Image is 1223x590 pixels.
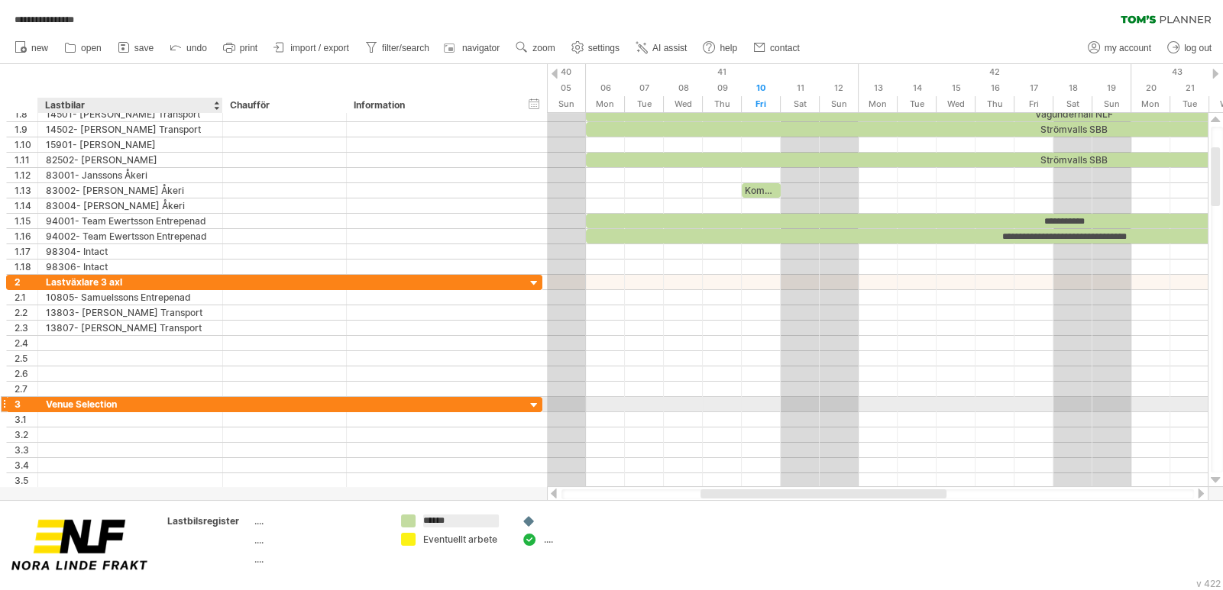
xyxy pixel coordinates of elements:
[781,80,820,96] div: Saturday, 11 October 2025
[290,43,349,53] span: import / export
[15,168,37,182] div: 1.12
[652,43,687,53] span: AI assist
[361,38,434,58] a: filter/search
[8,514,150,574] img: ca563f4a-130e-4ca9-89b3-53f2cd294da9.png
[46,153,215,167] div: 82502- [PERSON_NAME]
[46,107,215,121] div: 14501- [PERSON_NAME] Transport
[1131,96,1170,112] div: Monday, 20 October 2025
[31,43,48,53] span: new
[15,351,37,366] div: 2.5
[703,80,742,96] div: Thursday, 9 October 2025
[781,96,820,112] div: Saturday, 11 October 2025
[46,137,215,152] div: 15901- [PERSON_NAME]
[1014,80,1053,96] div: Friday, 17 October 2025
[60,38,106,58] a: open
[46,214,215,228] div: 94001- Team Ewertsson Entrepenad
[1196,578,1221,589] div: v 422
[770,43,800,53] span: contact
[15,122,37,137] div: 1.9
[15,366,37,381] div: 2.6
[15,183,37,198] div: 1.13
[15,214,37,228] div: 1.15
[586,64,859,80] div: 41
[11,38,53,58] a: new
[15,290,37,305] div: 2.1
[46,305,215,320] div: 13803- [PERSON_NAME] Transport
[625,96,664,112] div: Tuesday, 7 October 2025
[46,183,215,198] div: 83002- [PERSON_NAME] Åkeri
[15,107,37,121] div: 1.8
[547,80,586,96] div: Sunday, 5 October 2025
[254,534,383,546] div: ....
[1014,96,1053,112] div: Friday, 17 October 2025
[46,122,215,137] div: 14502- [PERSON_NAME] Transport
[15,153,37,167] div: 1.11
[699,38,742,58] a: help
[114,38,158,58] a: save
[134,43,154,53] span: save
[859,64,1131,80] div: 42
[625,80,664,96] div: Tuesday, 7 October 2025
[46,321,215,335] div: 13807- [PERSON_NAME] Transport
[15,397,37,411] div: 3
[820,96,859,112] div: Sunday, 12 October 2025
[1084,38,1156,58] a: my account
[664,80,703,96] div: Wednesday, 8 October 2025
[975,96,1014,112] div: Thursday, 16 October 2025
[15,229,37,243] div: 1.16
[423,533,506,546] div: Eventuellt arbete
[937,96,975,112] div: Wednesday, 15 October 2025
[270,38,354,58] a: import / export
[15,336,37,350] div: 2.4
[15,473,37,488] div: 3.5
[1053,80,1092,96] div: Saturday, 18 October 2025
[568,38,624,58] a: settings
[1170,80,1209,96] div: Tuesday, 21 October 2025
[532,43,555,53] span: zoom
[240,43,257,53] span: print
[46,290,215,305] div: 10805- Samuelssons Entrepenad
[15,244,37,259] div: 1.17
[544,533,627,546] div: ....
[664,96,703,112] div: Wednesday, 8 October 2025
[15,458,37,472] div: 3.4
[859,80,898,96] div: Monday, 13 October 2025
[230,98,338,113] div: Chaufför
[749,38,804,58] a: contact
[1184,43,1212,53] span: log out
[46,229,215,243] div: 94002- Team Ewertsson Entrepenad
[1170,96,1209,112] div: Tuesday, 21 October 2025
[15,275,37,289] div: 2
[720,43,737,53] span: help
[15,443,37,457] div: 3.3
[45,98,214,113] div: Lastbilar
[15,382,37,396] div: 2.7
[15,321,37,335] div: 2.3
[586,96,625,112] div: Monday, 6 October 2025
[586,80,625,96] div: Monday, 6 October 2025
[975,80,1014,96] div: Thursday, 16 October 2025
[1092,80,1131,96] div: Sunday, 19 October 2025
[166,38,212,58] a: undo
[632,38,691,58] a: AI assist
[898,80,937,96] div: Tuesday, 14 October 2025
[1092,96,1131,112] div: Sunday, 19 October 2025
[547,96,586,112] div: Sunday, 5 October 2025
[254,514,383,527] div: ....
[820,80,859,96] div: Sunday, 12 October 2025
[354,98,510,113] div: Information
[1105,43,1151,53] span: my account
[15,198,37,213] div: 1.14
[219,38,262,58] a: print
[898,96,937,112] div: Tuesday, 14 October 2025
[588,43,620,53] span: settings
[15,305,37,320] div: 2.2
[46,198,215,213] div: 83004- [PERSON_NAME] Åkeri
[1163,38,1216,58] a: log out
[46,168,215,182] div: 83001- Janssons Åkeri
[81,43,102,53] span: open
[46,275,215,289] div: Lastväxlare 3 axl
[703,96,742,112] div: Thursday, 9 October 2025
[512,38,559,58] a: zoom
[46,260,215,274] div: 98306- Intact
